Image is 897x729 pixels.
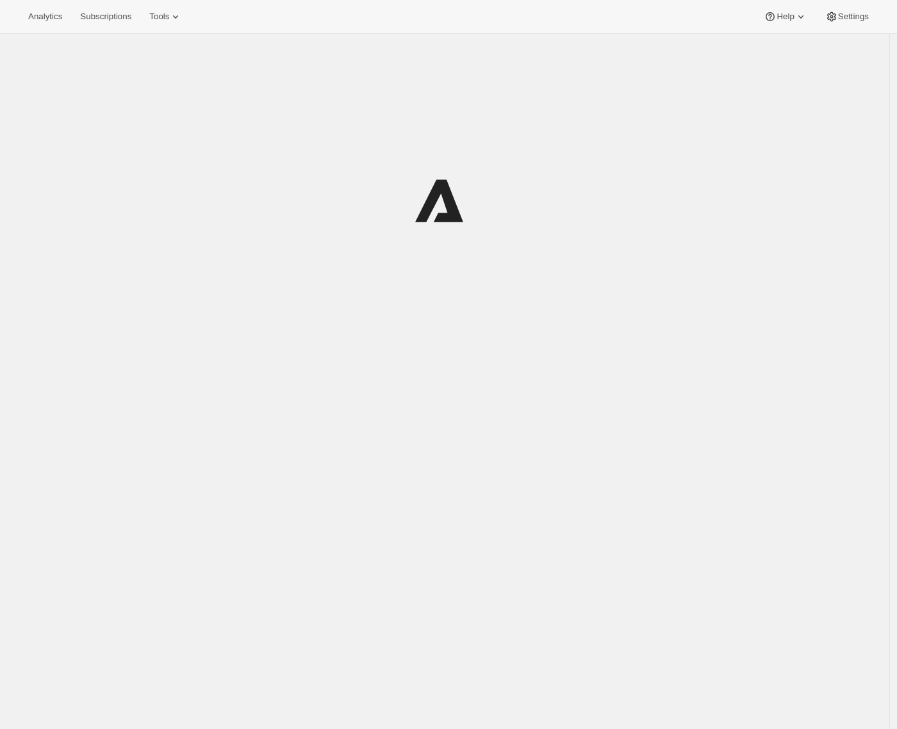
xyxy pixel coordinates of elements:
span: Help [777,12,794,22]
span: Tools [149,12,169,22]
button: Subscriptions [72,8,139,26]
span: Subscriptions [80,12,131,22]
button: Help [756,8,814,26]
button: Tools [142,8,190,26]
button: Analytics [21,8,70,26]
span: Analytics [28,12,62,22]
span: Settings [838,12,869,22]
button: Settings [818,8,876,26]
